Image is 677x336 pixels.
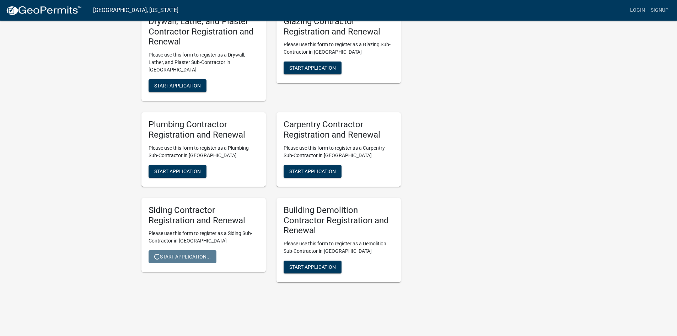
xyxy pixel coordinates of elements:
p: Please use this form to register as a Drywall, Lather, and Plaster Sub-Contractor in [GEOGRAPHIC_... [149,51,259,74]
button: Start Application [149,165,206,178]
h5: Building Demolition Contractor Registration and Renewal [284,205,394,236]
h5: Drywall, Lathe, and Plaster Contractor Registration and Renewal [149,16,259,47]
a: Signup [648,4,671,17]
button: Start Application [149,79,206,92]
p: Please use this form to register as a Siding Sub-Contractor in [GEOGRAPHIC_DATA] [149,230,259,245]
button: Start Application [284,62,342,74]
a: Login [627,4,648,17]
p: Please use this form to register as a Demolition Sub-Contractor in [GEOGRAPHIC_DATA] [284,240,394,255]
span: Start Application [154,168,201,174]
h5: Siding Contractor Registration and Renewal [149,205,259,226]
button: Start Application... [149,250,216,263]
h5: Carpentry Contractor Registration and Renewal [284,119,394,140]
button: Start Application [284,165,342,178]
p: Please use this form to register as a Carpentry Sub-Contractor in [GEOGRAPHIC_DATA] [284,144,394,159]
p: Please use this form to register as a Plumbing Sub-Contractor in [GEOGRAPHIC_DATA] [149,144,259,159]
span: Start Application [289,264,336,270]
p: Please use this form to register as a Glazing Sub-Contractor in [GEOGRAPHIC_DATA] [284,41,394,56]
button: Start Application [284,261,342,273]
span: Start Application [289,65,336,71]
h5: Glazing Contractor Registration and Renewal [284,16,394,37]
a: [GEOGRAPHIC_DATA], [US_STATE] [93,4,178,16]
h5: Plumbing Contractor Registration and Renewal [149,119,259,140]
span: Start Application... [154,254,211,260]
span: Start Application [289,168,336,174]
span: Start Application [154,83,201,89]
